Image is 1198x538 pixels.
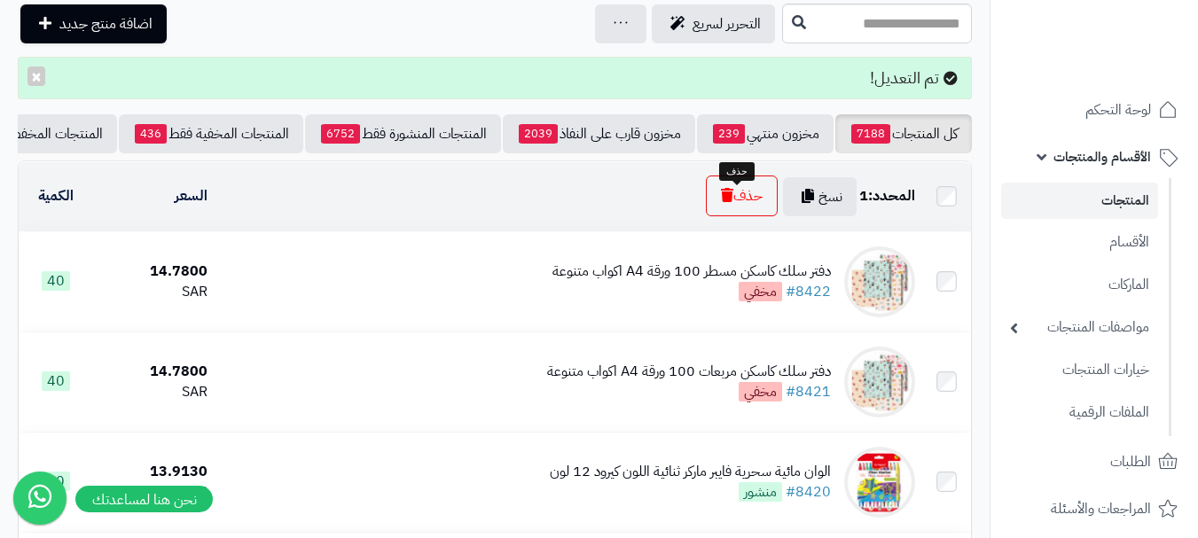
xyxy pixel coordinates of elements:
span: مخفي [739,282,782,301]
a: كل المنتجات7188 [835,114,972,153]
a: #8422 [786,281,831,302]
span: 40 [42,371,70,391]
span: منشور [739,482,782,502]
a: الملفات الرقمية [1001,394,1158,432]
a: الماركات [1001,266,1158,304]
span: اضافة منتج جديد [59,13,153,35]
a: اضافة منتج جديد [20,4,167,43]
a: لوحة التحكم [1001,89,1187,131]
a: #8420 [786,481,831,503]
a: السعر [175,185,207,207]
a: المنتجات المنشورة فقط6752 [305,114,501,153]
a: مخزون قارب على النفاذ2039 [503,114,695,153]
span: 2039 [519,124,558,144]
button: × [27,66,45,86]
a: مخزون منتهي239 [697,114,834,153]
a: الكمية [38,185,74,207]
a: #8421 [786,381,831,402]
div: دفتر سلك كاسكن مربعات 100 ورقة A4 اكواب متنوعة [547,362,831,382]
div: 13.9130 [101,462,207,482]
div: الوان مائية سحرية فايبر ماركر ثنائية اللون كيرود 12 لون [550,462,831,482]
span: المراجعات والأسئلة [1051,496,1151,521]
span: 6752 [321,124,360,144]
div: SAR [101,282,207,302]
div: المحدد: [859,186,915,207]
span: 40 [42,271,70,291]
span: لوحة التحكم [1085,97,1151,122]
div: دفتر سلك كاسكن مسطر 100 ورقة A4 اكواب متنوعة [552,261,831,282]
div: 14.7800 [101,362,207,382]
div: تم التعديل! [18,57,972,99]
img: دفتر سلك كاسكن مسطر 100 ورقة A4 اكواب متنوعة [844,246,915,317]
button: حذف [706,175,778,216]
div: SAR [101,482,207,503]
a: الطلبات [1001,441,1187,483]
span: 436 [135,124,167,144]
button: نسخ [783,177,857,216]
img: الوان مائية سحرية فايبر ماركر ثنائية اللون كيرود 12 لون [844,447,915,518]
span: الأقسام والمنتجات [1053,144,1151,169]
img: logo-2.png [1077,39,1181,76]
span: 7188 [851,124,890,144]
div: SAR [101,382,207,402]
a: الأقسام [1001,223,1158,261]
div: 14.7800 [101,261,207,282]
a: مواصفات المنتجات [1001,308,1158,347]
span: 239 [713,124,745,144]
a: المنتجات المخفية فقط436 [119,114,303,153]
span: التحرير لسريع [693,13,761,35]
div: حذف [719,162,755,182]
a: التحرير لسريع [652,4,775,43]
a: المراجعات والأسئلة [1001,487,1187,530]
a: خيارات المنتجات [1001,351,1158,389]
span: مخفي [739,382,782,402]
a: المنتجات [1001,183,1158,219]
img: دفتر سلك كاسكن مربعات 100 ورقة A4 اكواب متنوعة [844,347,915,417]
span: 1 [859,185,868,207]
span: الطلبات [1110,449,1151,474]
